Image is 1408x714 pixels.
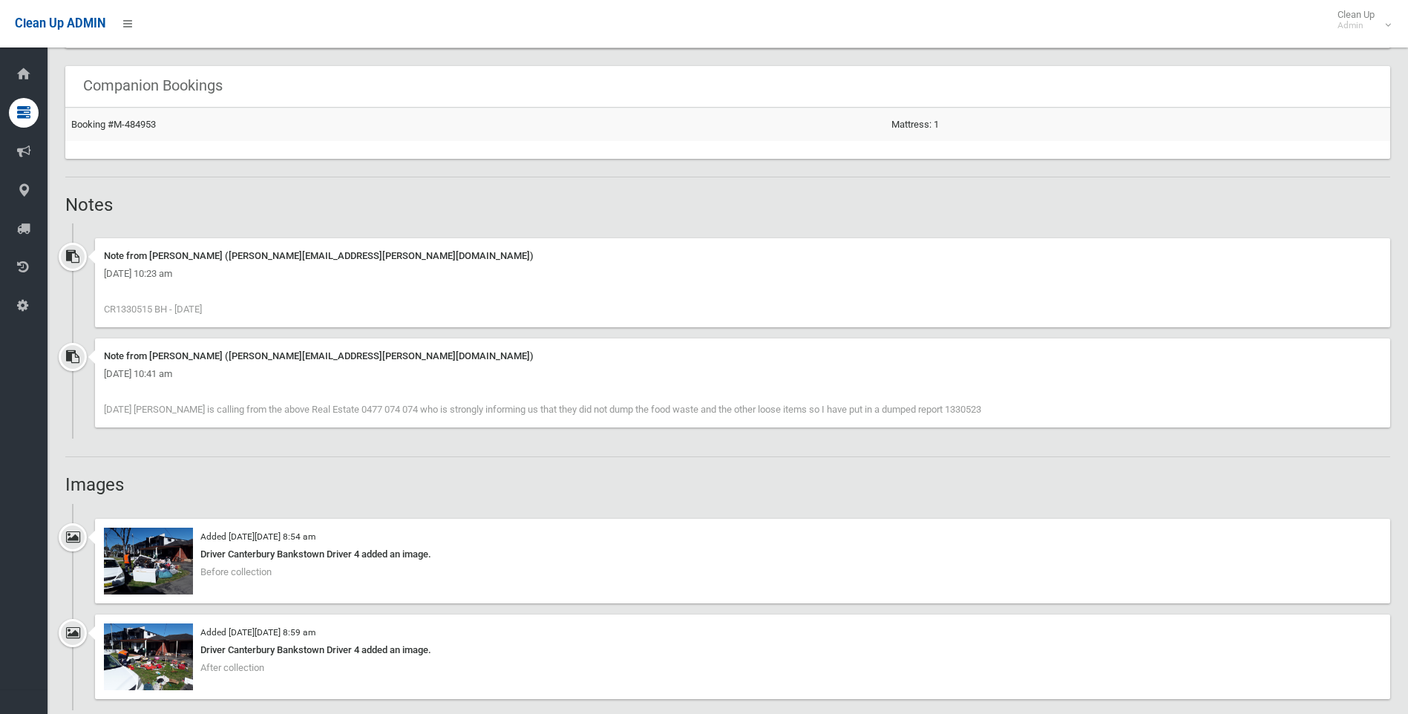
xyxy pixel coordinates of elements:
[104,404,981,415] span: [DATE] [PERSON_NAME] is calling from the above Real Estate 0477 074 074 who is strongly informing...
[104,641,1381,659] div: Driver Canterbury Bankstown Driver 4 added an image.
[104,265,1381,283] div: [DATE] 10:23 am
[104,304,202,315] span: CR1330515 BH - [DATE]
[15,16,105,30] span: Clean Up ADMIN
[104,247,1381,265] div: Note from [PERSON_NAME] ([PERSON_NAME][EMAIL_ADDRESS][PERSON_NAME][DOMAIN_NAME])
[65,475,1390,494] h2: Images
[104,546,1381,563] div: Driver Canterbury Bankstown Driver 4 added an image.
[200,531,315,542] small: Added [DATE][DATE] 8:54 am
[200,627,315,638] small: Added [DATE][DATE] 8:59 am
[1337,20,1375,31] small: Admin
[71,119,156,130] a: Booking #M-484953
[104,365,1381,383] div: [DATE] 10:41 am
[104,528,193,595] img: 2025-09-2308.54.027165856318828710436.jpg
[104,347,1381,365] div: Note from [PERSON_NAME] ([PERSON_NAME][EMAIL_ADDRESS][PERSON_NAME][DOMAIN_NAME])
[1330,9,1389,31] span: Clean Up
[65,195,1390,214] h2: Notes
[65,71,240,100] header: Companion Bookings
[200,566,272,577] span: Before collection
[104,623,193,690] img: 2025-09-2308.59.288182364508948647423.jpg
[885,108,1390,141] td: Mattress: 1
[200,662,264,673] span: After collection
